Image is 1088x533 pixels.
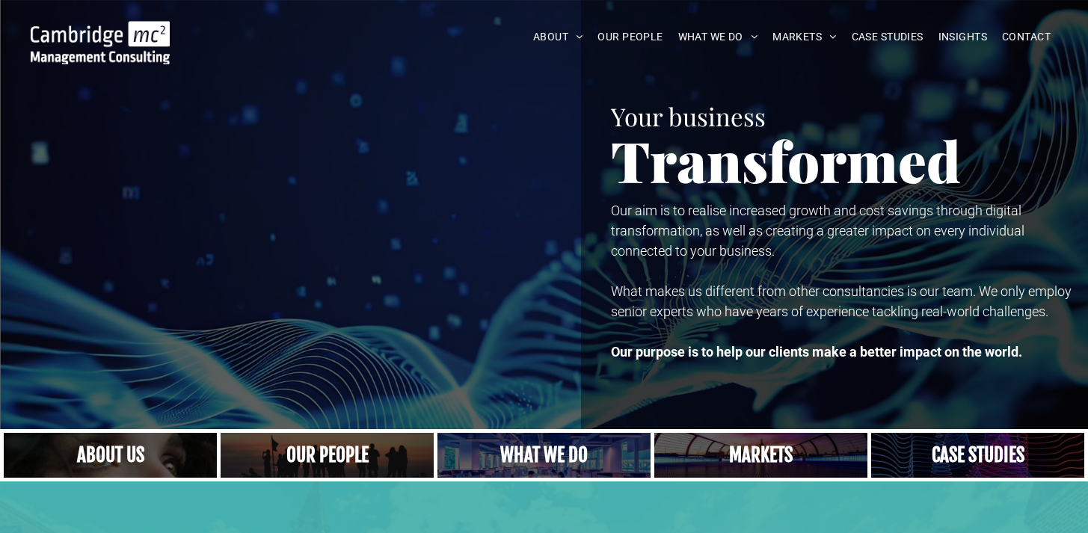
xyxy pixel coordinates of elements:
[611,344,1022,360] strong: Our purpose is to help our clients make a better impact on the world.
[31,23,170,39] a: Your Business Transformed | Cambridge Management Consulting
[611,283,1072,319] span: What makes us different from other consultancies is our team. We only employ senior experts who h...
[671,25,766,49] a: WHAT WE DO
[611,123,961,197] span: Transformed
[871,433,1084,478] a: CASE STUDIES | See an Overview of All Our Case Studies | Cambridge Management Consulting
[590,25,670,49] a: OUR PEOPLE
[221,433,434,478] a: A crowd in silhouette at sunset, on a rise or lookout point
[526,25,591,49] a: ABOUT
[844,25,931,49] a: CASE STUDIES
[611,99,766,132] span: Your business
[765,25,843,49] a: MARKETS
[611,203,1024,259] span: Our aim is to realise increased growth and cost savings through digital transformation, as well a...
[437,433,651,478] a: A yoga teacher lifting his whole body off the ground in the peacock pose
[995,25,1058,49] a: CONTACT
[931,25,995,49] a: INSIGHTS
[31,21,170,64] img: Go to Homepage
[4,433,217,478] a: Close up of woman's face, centered on her eyes
[654,433,867,478] a: Telecoms | Decades of Experience Across Multiple Industries & Regions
